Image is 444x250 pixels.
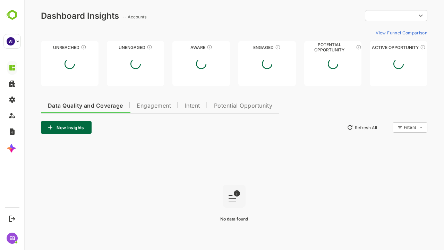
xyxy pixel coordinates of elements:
span: Engagement [112,103,147,109]
span: Potential Opportunity [190,103,248,109]
div: Unreached [17,45,74,50]
img: BambooboxLogoMark.f1c84d78b4c51b1a7b5f700c9845e183.svg [3,8,21,22]
div: Aware [148,45,206,50]
button: View Funnel Comparison [349,27,403,38]
button: New Insights [17,121,67,134]
div: These accounts have not shown enough engagement and need nurturing [122,44,128,50]
div: Unengaged [83,45,140,50]
div: Engaged [214,45,272,50]
div: These accounts have just entered the buying cycle and need further nurturing [182,44,188,50]
div: These accounts have open opportunities which might be at any of the Sales Stages [396,44,401,50]
button: Logout [7,214,17,223]
div: AI [7,37,15,45]
ag: -- Accounts [98,14,124,19]
span: No data found [196,216,224,222]
div: Dashboard Insights [17,11,95,21]
div: EB [7,233,18,244]
div: Filters [379,125,392,130]
div: Potential Opportunity [280,45,338,50]
div: These accounts are MQAs and can be passed on to Inside Sales [332,44,337,50]
span: Intent [161,103,176,109]
div: These accounts are warm, further nurturing would qualify them to MQAs [251,44,256,50]
div: These accounts have not been engaged with for a defined time period [57,44,62,50]
span: Data Quality and Coverage [24,103,99,109]
div: Active Opportunity [345,45,403,50]
button: Refresh All [319,122,356,133]
div: Filters [379,121,403,134]
div: ​ [341,9,403,22]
